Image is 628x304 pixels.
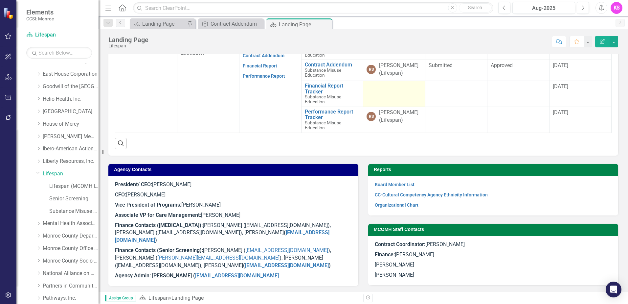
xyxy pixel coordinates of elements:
[375,251,395,258] strong: Finance:
[549,107,612,133] td: Double-Click to Edit
[26,47,92,59] input: Search Below...
[245,262,329,268] a: [EMAIL_ADDRESS][DOMAIN_NAME]
[115,200,352,210] p: [PERSON_NAME]
[43,145,99,153] a: Ibero-American Action League, Inc.
[115,181,352,190] p: [PERSON_NAME]
[549,81,612,107] td: Double-Click to Edit
[171,295,204,301] div: Landing Page
[43,245,99,252] a: Monroe County Office of Mental Health
[425,81,487,107] td: Double-Click to Edit
[374,167,615,172] h3: Reports
[363,107,425,133] td: Double-Click to Edit
[606,282,621,297] div: Open Intercom Messenger
[115,212,201,218] strong: Associate VP for Care Management:
[305,62,360,68] a: Contract Addendum
[512,2,575,14] button: Aug-2025
[43,70,99,78] a: East House Corporation
[491,62,513,68] span: Approved
[43,133,99,140] a: [PERSON_NAME] Memorial Institute, Inc.
[279,20,330,29] div: Landing Page
[43,220,99,227] a: Mental Health Association
[131,20,186,28] a: Landing Page
[243,63,277,68] a: Financial Report
[115,202,181,208] strong: Vice President of Programs:
[487,107,549,133] td: Double-Click to Edit
[115,245,352,271] p: [PERSON_NAME] ( ), [PERSON_NAME] ( ), [PERSON_NAME] ([EMAIL_ADDRESS][DOMAIN_NAME]), [PERSON_NAME]
[43,120,99,128] a: House of Mercy
[139,294,358,302] div: »
[26,16,54,21] small: CCSI: Monroe
[305,109,360,120] a: Performance Report Tracker
[115,40,177,133] td: Double-Click to Edit
[301,81,363,107] td: Double-Click to Edit Right Click for Context Menu
[425,107,487,133] td: Double-Click to Edit
[115,210,352,220] p: [PERSON_NAME]
[43,158,99,165] a: Liberty Resources, Inc.
[3,8,15,19] img: ClearPoint Strategy
[553,109,568,115] span: [DATE]
[115,220,352,246] p: [PERSON_NAME] ([EMAIL_ADDRESS][DOMAIN_NAME]), [PERSON_NAME] ([EMAIL_ADDRESS][DOMAIN_NAME]), [PERS...
[468,5,482,10] span: Search
[611,2,622,14] button: KS
[43,232,99,240] a: Monroe County Department of Social Services
[367,65,376,74] div: RS
[379,62,422,77] div: [PERSON_NAME] (Lifespan)
[157,255,280,261] a: [PERSON_NAME][EMAIL_ADDRESS][DOMAIN_NAME]
[375,192,488,197] a: CC-Cultural Competency Agency Ethnicity Information
[375,241,425,247] strong: Contract Coordinator:
[43,270,99,277] a: National Alliance on Mental Illness
[429,62,453,68] span: Submitted
[43,257,99,265] a: Monroe County Socio-Legal Center
[375,270,612,279] p: [PERSON_NAME]
[459,3,492,13] button: Search
[108,43,148,48] div: Lifespan
[363,60,425,81] td: Double-Click to Edit
[133,2,493,14] input: Search ClearPoint...
[43,95,99,103] a: Helio Health, Inc.
[243,73,285,79] a: Performance Report
[115,190,352,200] p: [PERSON_NAME]
[115,272,279,279] strong: Agency Admin: [PERSON_NAME] (
[515,4,573,12] div: Aug-2025
[375,202,418,208] a: Organizational Chart
[553,83,568,89] span: [DATE]
[549,60,612,81] td: Double-Click to Edit
[49,183,99,190] a: Lifespan (MCOMH Internal)
[305,83,360,94] a: Financial Report Tracker
[115,181,152,188] strong: President/ CEO:
[43,282,99,290] a: Partners in Community Development
[115,247,203,253] strong: Finance Contacts (Senior Screening):
[105,295,136,301] span: Assign Group
[245,247,328,253] a: [EMAIL_ADDRESS][DOMAIN_NAME]
[375,241,465,247] span: [PERSON_NAME]
[49,195,99,203] a: Senior Screening
[363,81,425,107] td: Double-Click to Edit
[43,108,99,115] a: [GEOGRAPHIC_DATA]
[375,260,612,270] p: [PERSON_NAME]
[374,227,615,232] h3: MCOMH Staff Contacts
[367,112,376,121] div: RS
[305,120,341,130] span: Substance Misuse Education
[26,8,54,16] span: Elements
[43,83,99,90] a: Goodwill of the [GEOGRAPHIC_DATA]
[301,107,363,133] td: Double-Click to Edit Right Click for Context Menu
[43,170,99,178] a: Lifespan
[195,272,279,279] a: [EMAIL_ADDRESS][DOMAIN_NAME]
[115,222,203,228] strong: Finance Contacts ([MEDICAL_DATA]):
[243,53,284,58] a: Contract Addendum
[487,81,549,107] td: Double-Click to Edit
[114,167,355,172] h3: Agency Contacts
[108,36,148,43] div: Landing Page
[211,20,262,28] div: Contract Addendum
[142,20,186,28] div: Landing Page
[379,109,422,124] div: [PERSON_NAME] (Lifespan)
[148,295,169,301] a: Lifespan
[553,62,568,68] span: [DATE]
[243,262,331,268] strong: ( )
[305,94,341,104] span: Substance Misuse Education
[43,294,99,302] a: Pathways, Inc.
[115,191,126,198] strong: CFO:
[375,182,415,187] a: Board Member List
[301,60,363,81] td: Double-Click to Edit Right Click for Context Menu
